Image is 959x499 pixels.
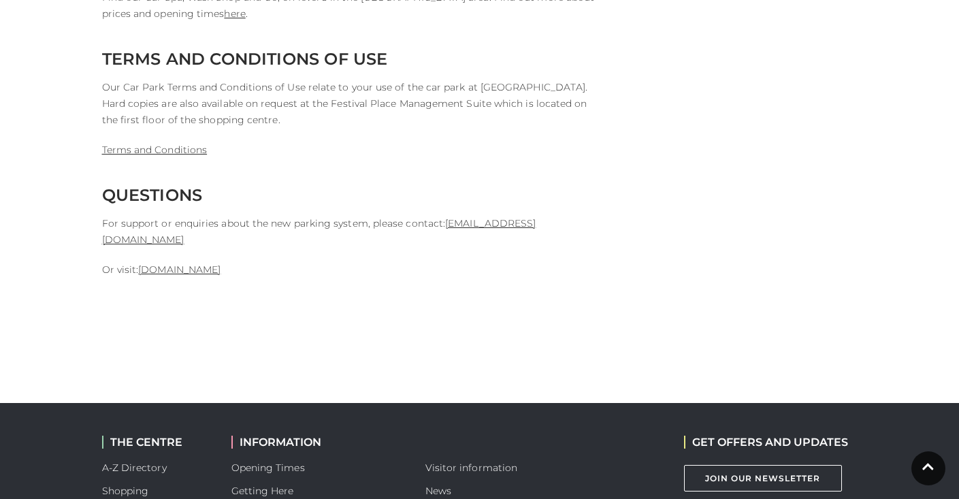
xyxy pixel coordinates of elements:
p: Or visit: [102,261,599,278]
p: Our Car Park Terms and Conditions of Use relate to your use of the car park at [GEOGRAPHIC_DATA].... [102,79,599,128]
a: A-Z Directory [102,462,167,474]
a: Opening Times [231,462,305,474]
h2: QUESTIONS [102,185,599,205]
a: Getting Here [231,485,294,497]
a: Shopping [102,485,149,497]
h2: TERMS AND CONDITIONS OF USE [102,49,599,69]
h2: INFORMATION [231,436,405,449]
h2: THE CENTRE [102,436,211,449]
a: here [224,7,245,20]
h2: GET OFFERS AND UPDATES [684,436,848,449]
a: News [425,485,451,497]
a: Visitor information [425,462,518,474]
p: For support or enquiries about the new parking system, please contact: [102,215,599,248]
a: Terms and Conditions [102,144,208,156]
a: [DOMAIN_NAME] [138,263,221,276]
a: Join Our Newsletter [684,465,842,492]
